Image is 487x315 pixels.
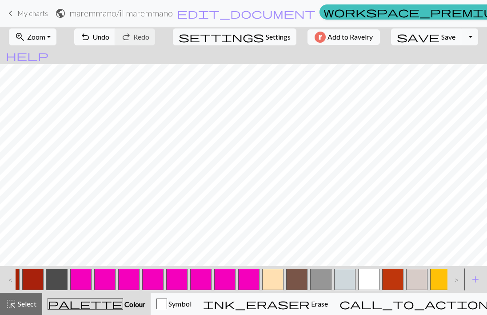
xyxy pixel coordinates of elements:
[27,32,45,41] span: Zoom
[173,28,296,45] button: SettingsSettings
[80,31,91,43] span: undo
[15,31,25,43] span: zoom_in
[74,28,116,45] button: Undo
[5,6,48,21] a: My charts
[151,293,197,315] button: Symbol
[167,299,192,308] span: Symbol
[327,32,373,43] span: Add to Ravelry
[310,299,328,308] span: Erase
[6,298,16,310] span: highlight_alt
[16,299,36,308] span: Select
[48,298,123,310] span: palette
[307,29,380,45] button: Add to Ravelry
[179,32,264,42] i: Settings
[9,28,56,45] button: Zoom
[315,32,326,43] img: Ravelry
[447,267,462,291] div: >
[69,8,173,18] h2: maremmano / il maremmano
[6,49,48,62] span: help
[266,32,291,42] span: Settings
[203,298,310,310] span: ink_eraser
[177,7,315,20] span: edit_document
[123,300,145,308] span: Colour
[5,7,16,20] span: keyboard_arrow_left
[92,32,109,41] span: Undo
[1,267,16,291] div: <
[17,9,48,17] span: My charts
[179,31,264,43] span: settings
[470,273,481,286] span: add
[397,31,439,43] span: save
[42,293,151,315] button: Colour
[55,7,66,20] span: public
[197,293,334,315] button: Erase
[391,28,462,45] button: Save
[441,32,455,41] span: Save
